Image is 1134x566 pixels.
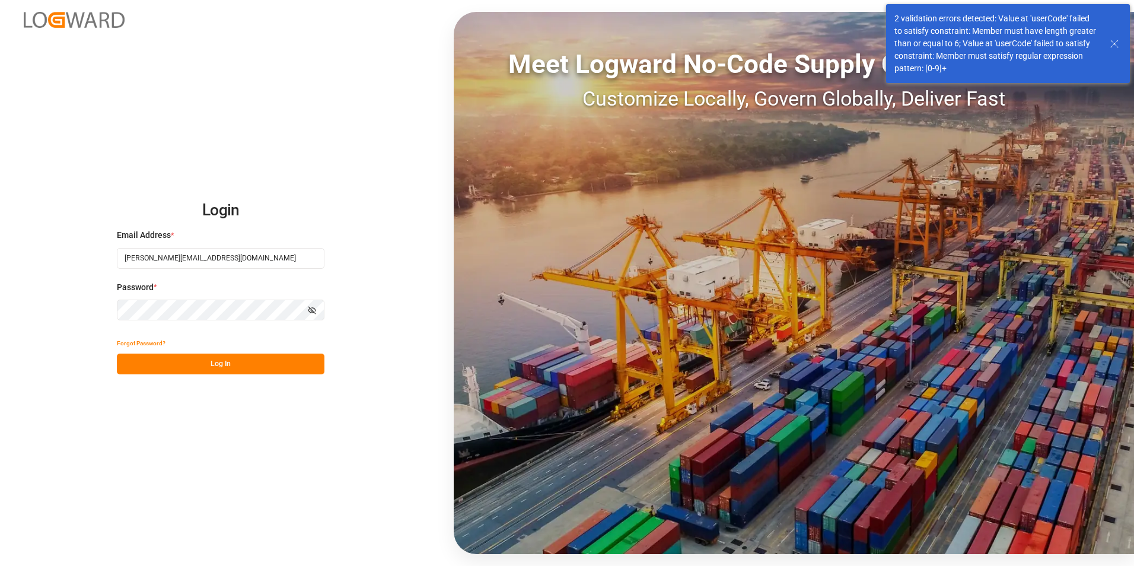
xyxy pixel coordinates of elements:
[894,12,1098,75] div: 2 validation errors detected: Value at 'userCode' failed to satisfy constraint: Member must have ...
[117,192,324,230] h2: Login
[24,12,125,28] img: Logward_new_orange.png
[454,44,1134,84] div: Meet Logward No-Code Supply Chain Execution:
[117,281,154,294] span: Password
[117,248,324,269] input: Enter your email
[117,354,324,374] button: Log In
[117,229,171,241] span: Email Address
[117,333,165,354] button: Forgot Password?
[454,84,1134,114] div: Customize Locally, Govern Globally, Deliver Fast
